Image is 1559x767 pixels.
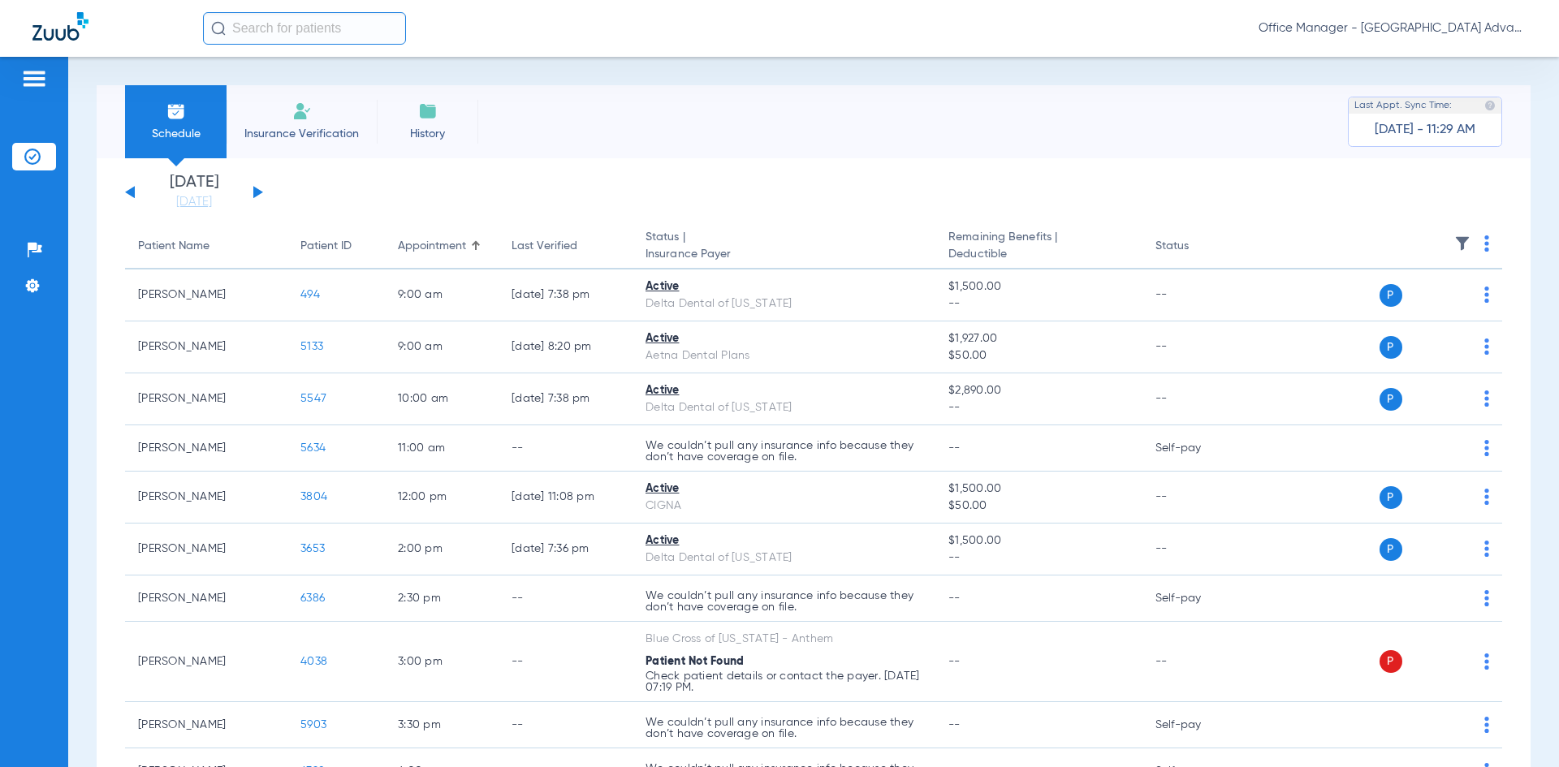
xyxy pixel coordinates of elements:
img: History [418,101,438,121]
img: group-dot-blue.svg [1484,235,1489,252]
td: Self-pay [1142,425,1252,472]
span: 5133 [300,341,323,352]
img: group-dot-blue.svg [1484,590,1489,606]
img: group-dot-blue.svg [1484,489,1489,505]
span: P [1380,650,1402,673]
td: Self-pay [1142,575,1252,622]
td: 3:00 PM [385,622,499,702]
span: P [1380,538,1402,561]
div: Active [646,278,922,295]
td: 2:00 PM [385,524,499,575]
td: [DATE] 8:20 PM [499,321,633,373]
span: Insurance Payer [646,246,922,263]
th: Status [1142,224,1252,269]
span: $2,890.00 [948,382,1129,399]
div: Patient ID [300,238,372,255]
td: -- [499,425,633,472]
td: Self-pay [1142,702,1252,748]
span: Last Appt. Sync Time: [1354,97,1452,114]
th: Remaining Benefits | [935,224,1142,269]
td: 9:00 AM [385,321,499,373]
span: $50.00 [948,347,1129,364]
div: Active [646,480,922,498]
input: Search for patients [203,12,406,45]
th: Status | [633,224,935,269]
span: Office Manager - [GEOGRAPHIC_DATA] Advanced Dentistry [1259,20,1527,37]
p: We couldn’t pull any insurance info because they don’t have coverage on file. [646,717,922,739]
td: [PERSON_NAME] [125,575,287,622]
div: Patient Name [138,238,274,255]
span: -- [948,719,961,730]
td: 2:30 PM [385,575,499,622]
span: $50.00 [948,498,1129,515]
span: Schedule [137,126,214,142]
td: -- [499,622,633,702]
span: -- [948,399,1129,416]
td: [DATE] 7:38 PM [499,373,633,425]
td: 11:00 AM [385,425,499,472]
span: 5903 [300,719,326,730]
span: Deductible [948,246,1129,263]
img: group-dot-blue.svg [1484,390,1489,407]
img: filter.svg [1454,235,1470,252]
td: [PERSON_NAME] [125,472,287,524]
td: -- [1142,524,1252,575]
div: Delta Dental of [US_STATE] [646,295,922,312]
td: -- [499,702,633,748]
img: group-dot-blue.svg [1484,541,1489,557]
span: 5634 [300,442,326,454]
span: 3804 [300,491,327,502]
div: Delta Dental of [US_STATE] [646,399,922,416]
span: -- [948,549,1129,567]
span: $1,500.00 [948,532,1129,549]
td: -- [1142,622,1252,702]
span: 5547 [300,393,326,404]
div: Active [646,330,922,347]
td: [PERSON_NAME] [125,321,287,373]
a: [DATE] [145,194,243,210]
td: [PERSON_NAME] [125,373,287,425]
td: -- [1142,321,1252,373]
span: 494 [300,289,320,300]
span: Patient Not Found [646,656,744,667]
td: 12:00 PM [385,472,499,524]
iframe: Chat Widget [1478,689,1559,767]
li: [DATE] [145,175,243,210]
td: -- [1142,373,1252,425]
td: [DATE] 7:38 PM [499,269,633,321]
td: [PERSON_NAME] [125,702,287,748]
td: -- [1142,269,1252,321]
span: Insurance Verification [239,126,365,142]
td: 3:30 PM [385,702,499,748]
div: Delta Dental of [US_STATE] [646,549,922,567]
span: P [1380,284,1402,307]
span: P [1380,486,1402,509]
p: We couldn’t pull any insurance info because they don’t have coverage on file. [646,590,922,613]
span: -- [948,592,961,604]
img: group-dot-blue.svg [1484,440,1489,456]
span: -- [948,295,1129,312]
img: group-dot-blue.svg [1484,653,1489,670]
div: Aetna Dental Plans [646,347,922,364]
span: P [1380,388,1402,411]
td: [PERSON_NAME] [125,269,287,321]
img: Manual Insurance Verification [292,101,312,121]
span: 4038 [300,656,327,667]
img: group-dot-blue.svg [1484,338,1489,355]
td: -- [499,575,633,622]
img: Zuub Logo [32,12,89,41]
div: Appointment [398,238,466,255]
p: Check patient details or contact the payer. [DATE] 07:19 PM. [646,670,922,693]
div: Last Verified [512,238,620,255]
span: History [389,126,466,142]
div: Active [646,382,922,399]
span: -- [948,442,961,454]
td: 10:00 AM [385,373,499,425]
td: [PERSON_NAME] [125,622,287,702]
td: [PERSON_NAME] [125,425,287,472]
td: [PERSON_NAME] [125,524,287,575]
img: last sync help info [1484,100,1496,111]
span: -- [948,656,961,667]
img: hamburger-icon [21,69,47,88]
